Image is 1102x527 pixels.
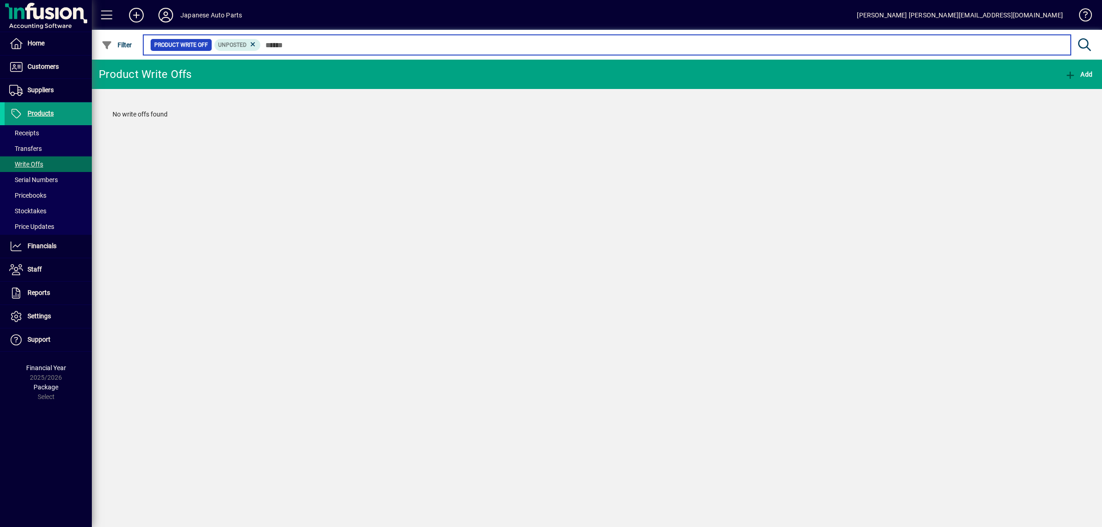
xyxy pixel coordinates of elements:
[5,32,92,55] a: Home
[5,258,92,281] a: Staff
[9,145,42,152] span: Transfers
[5,188,92,203] a: Pricebooks
[9,192,46,199] span: Pricebooks
[9,223,54,230] span: Price Updates
[1063,66,1095,83] button: Add
[154,40,208,50] span: Product Write Off
[151,7,180,23] button: Profile
[5,282,92,305] a: Reports
[28,110,54,117] span: Products
[5,141,92,156] a: Transfers
[5,305,92,328] a: Settings
[9,129,39,137] span: Receipts
[28,266,42,273] span: Staff
[5,172,92,188] a: Serial Numbers
[26,364,66,372] span: Financial Year
[28,289,50,296] span: Reports
[9,161,43,168] span: Write Offs
[99,37,135,53] button: Filter
[28,63,59,70] span: Customers
[28,39,45,47] span: Home
[5,156,92,172] a: Write Offs
[99,67,192,82] div: Product Write Offs
[5,235,92,258] a: Financials
[28,86,54,94] span: Suppliers
[218,42,247,48] span: Unposted
[28,312,51,320] span: Settings
[214,39,261,51] mat-chip: Product Movement Status: Unposted
[180,8,242,22] div: Japanese Auto Parts
[1065,71,1092,78] span: Add
[5,79,92,102] a: Suppliers
[28,336,51,343] span: Support
[34,383,58,391] span: Package
[1072,2,1091,32] a: Knowledge Base
[5,328,92,351] a: Support
[101,41,132,49] span: Filter
[857,8,1063,22] div: [PERSON_NAME] [PERSON_NAME][EMAIL_ADDRESS][DOMAIN_NAME]
[5,55,92,78] a: Customers
[5,203,92,219] a: Stocktakes
[5,125,92,141] a: Receipts
[122,7,151,23] button: Add
[28,242,56,250] span: Financials
[9,176,58,183] span: Serial Numbers
[103,100,1091,128] div: No write offs found
[5,219,92,234] a: Price Updates
[9,207,46,215] span: Stocktakes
